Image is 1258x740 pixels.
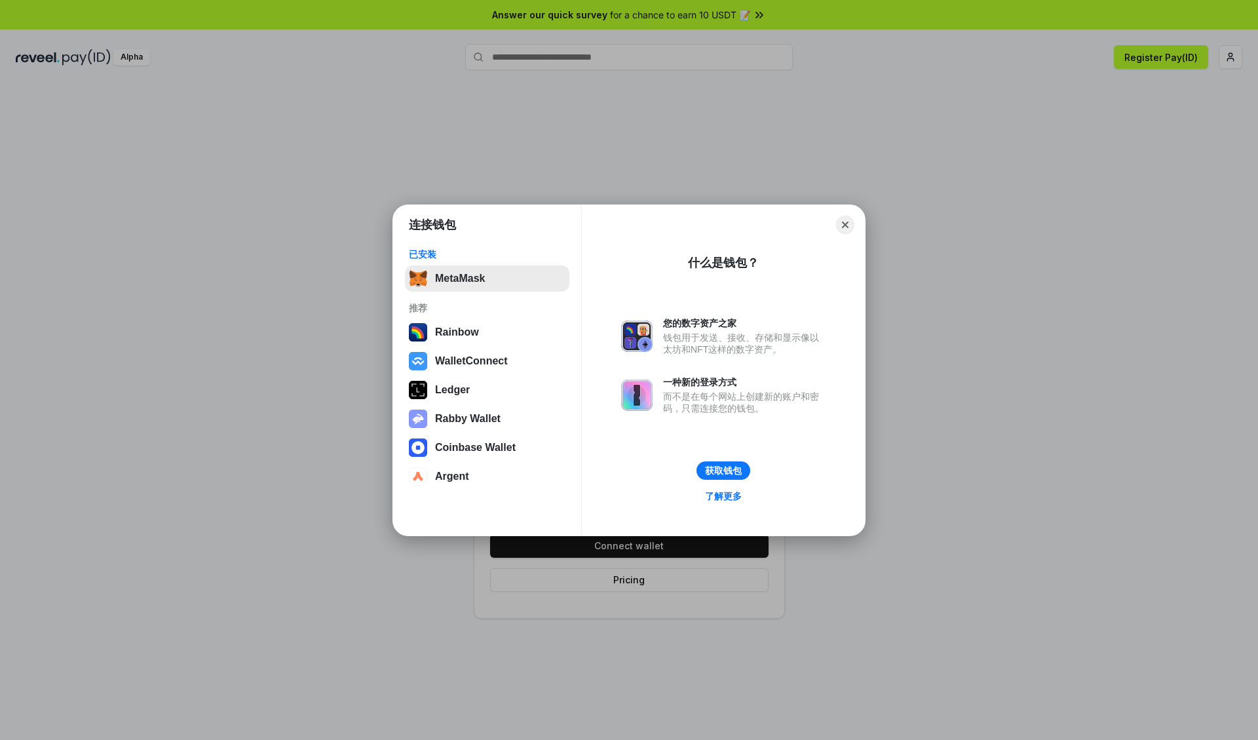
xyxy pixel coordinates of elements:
[409,217,456,233] h1: 连接钱包
[697,488,750,505] a: 了解更多
[705,490,742,502] div: 了解更多
[409,352,427,370] img: svg+xml,%3Csvg%20width%3D%2228%22%20height%3D%2228%22%20viewBox%3D%220%200%2028%2028%22%20fill%3D...
[688,255,759,271] div: 什么是钱包？
[435,326,479,338] div: Rainbow
[621,380,653,411] img: svg+xml,%3Csvg%20xmlns%3D%22http%3A%2F%2Fwww.w3.org%2F2000%2Fsvg%22%20fill%3D%22none%22%20viewBox...
[409,410,427,428] img: svg+xml,%3Csvg%20xmlns%3D%22http%3A%2F%2Fwww.w3.org%2F2000%2Fsvg%22%20fill%3D%22none%22%20viewBox...
[409,381,427,399] img: svg+xml,%3Csvg%20xmlns%3D%22http%3A%2F%2Fwww.w3.org%2F2000%2Fsvg%22%20width%3D%2228%22%20height%3...
[409,323,427,341] img: svg+xml,%3Csvg%20width%3D%22120%22%20height%3D%22120%22%20viewBox%3D%220%200%20120%20120%22%20fil...
[663,332,826,355] div: 钱包用于发送、接收、存储和显示像以太坊和NFT这样的数字资产。
[836,216,854,234] button: Close
[405,348,569,374] button: WalletConnect
[409,248,565,260] div: 已安装
[663,317,826,329] div: 您的数字资产之家
[621,321,653,352] img: svg+xml,%3Csvg%20xmlns%3D%22http%3A%2F%2Fwww.w3.org%2F2000%2Fsvg%22%20fill%3D%22none%22%20viewBox...
[405,435,569,461] button: Coinbase Wallet
[663,391,826,414] div: 而不是在每个网站上创建新的账户和密码，只需连接您的钱包。
[405,377,569,403] button: Ledger
[435,413,501,425] div: Rabby Wallet
[435,384,470,396] div: Ledger
[435,273,485,284] div: MetaMask
[435,471,469,482] div: Argent
[696,461,750,480] button: 获取钱包
[409,302,565,314] div: 推荐
[435,442,516,454] div: Coinbase Wallet
[405,406,569,432] button: Rabby Wallet
[409,467,427,486] img: svg+xml,%3Csvg%20width%3D%2228%22%20height%3D%2228%22%20viewBox%3D%220%200%2028%2028%22%20fill%3D...
[409,438,427,457] img: svg+xml,%3Csvg%20width%3D%2228%22%20height%3D%2228%22%20viewBox%3D%220%200%2028%2028%22%20fill%3D...
[663,376,826,388] div: 一种新的登录方式
[409,269,427,288] img: svg+xml,%3Csvg%20fill%3D%22none%22%20height%3D%2233%22%20viewBox%3D%220%200%2035%2033%22%20width%...
[405,265,569,292] button: MetaMask
[435,355,508,367] div: WalletConnect
[405,463,569,490] button: Argent
[705,465,742,477] div: 获取钱包
[405,319,569,345] button: Rainbow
